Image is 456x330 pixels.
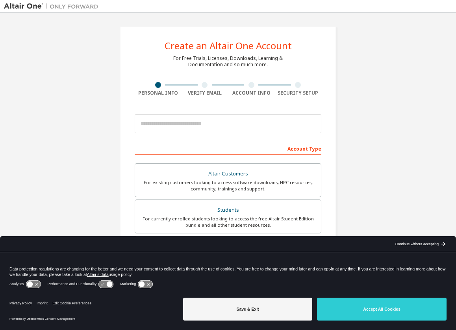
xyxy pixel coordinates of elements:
div: Altair Customers [140,168,316,179]
img: Altair One [4,2,102,10]
div: Account Type [135,142,321,155]
div: Account Info [228,90,275,96]
div: Security Setup [275,90,322,96]
div: For existing customers looking to access software downloads, HPC resources, community, trainings ... [140,179,316,192]
div: Personal Info [135,90,182,96]
div: Students [140,205,316,216]
div: Create an Altair One Account [165,41,292,50]
div: For Free Trials, Licenses, Downloads, Learning & Documentation and so much more. [173,55,283,68]
div: For currently enrolled students looking to access the free Altair Student Edition bundle and all ... [140,216,316,228]
div: Verify Email [182,90,228,96]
